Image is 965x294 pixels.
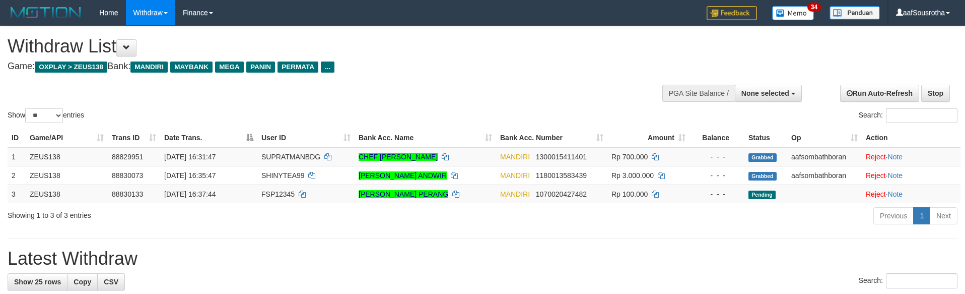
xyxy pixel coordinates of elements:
span: PANIN [246,62,275,73]
th: Balance [690,129,744,147]
span: MAYBANK [170,62,213,73]
a: CSV [97,273,125,290]
div: PGA Site Balance / [662,85,735,102]
td: ZEUS138 [26,166,108,185]
th: Action [862,129,960,147]
a: Run Auto-Refresh [840,85,919,102]
th: Op: activate to sort column ascending [787,129,862,147]
h1: Withdraw List [8,36,633,56]
a: Note [888,190,903,198]
label: Search: [859,108,957,123]
span: Rp 3.000.000 [611,171,654,180]
a: Stop [921,85,950,102]
span: [DATE] 16:31:47 [164,153,216,161]
td: ZEUS138 [26,147,108,166]
span: MANDIRI [500,153,530,161]
button: None selected [735,85,802,102]
label: Search: [859,273,957,288]
td: 1 [8,147,26,166]
span: Rp 700.000 [611,153,648,161]
span: Grabbed [748,153,777,162]
span: 88829951 [112,153,143,161]
span: MANDIRI [500,190,530,198]
span: Copy 1070020427482 to clipboard [536,190,587,198]
span: [DATE] 16:37:44 [164,190,216,198]
input: Search: [886,273,957,288]
th: Status [744,129,787,147]
td: · [862,166,960,185]
span: [DATE] 16:35:47 [164,171,216,180]
th: Bank Acc. Number: activate to sort column ascending [496,129,607,147]
td: 3 [8,185,26,203]
td: aafsombathboran [787,166,862,185]
a: [PERSON_NAME] ANDWIR [359,171,447,180]
a: Next [930,207,957,224]
img: Feedback.jpg [707,6,757,20]
span: ... [321,62,334,73]
h4: Game: Bank: [8,62,633,72]
span: FSP12345 [261,190,295,198]
span: 34 [807,3,821,12]
td: · [862,147,960,166]
a: [PERSON_NAME] PERANG [359,190,448,198]
th: Game/API: activate to sort column ascending [26,129,108,147]
span: Copy [74,278,91,286]
span: OXPLAY > ZEUS138 [35,62,107,73]
h1: Latest Withdraw [8,249,957,269]
span: SHINYTEA99 [261,171,305,180]
span: Grabbed [748,172,777,181]
span: Copy 1180013583439 to clipboard [536,171,587,180]
a: Note [888,171,903,180]
div: - - - [694,189,740,199]
span: MEGA [215,62,244,73]
th: ID [8,129,26,147]
span: CSV [104,278,118,286]
div: Showing 1 to 3 of 3 entries [8,206,394,220]
th: Date Trans.: activate to sort column descending [160,129,257,147]
td: 2 [8,166,26,185]
select: Showentries [25,108,63,123]
img: Button%20Memo.svg [772,6,814,20]
span: Rp 100.000 [611,190,648,198]
td: · [862,185,960,203]
img: panduan.png [830,6,880,20]
span: None selected [741,89,789,97]
span: Pending [748,191,776,199]
a: Copy [67,273,98,290]
span: 88830133 [112,190,143,198]
img: MOTION_logo.png [8,5,84,20]
th: User ID: activate to sort column ascending [257,129,355,147]
a: 1 [913,207,930,224]
th: Amount: activate to sort column ascending [607,129,690,147]
span: 88830073 [112,171,143,180]
td: aafsombathboran [787,147,862,166]
a: Reject [866,190,886,198]
th: Bank Acc. Name: activate to sort column ascending [355,129,496,147]
a: Reject [866,171,886,180]
span: Show 25 rows [14,278,61,286]
div: - - - [694,170,740,181]
div: - - - [694,152,740,162]
span: PERMATA [278,62,318,73]
a: Note [888,153,903,161]
span: MANDIRI [500,171,530,180]
span: Copy 1300015411401 to clipboard [536,153,587,161]
td: ZEUS138 [26,185,108,203]
th: Trans ID: activate to sort column ascending [108,129,160,147]
label: Show entries [8,108,84,123]
a: Previous [873,207,914,224]
a: Reject [866,153,886,161]
a: CHEF [PERSON_NAME] [359,153,438,161]
span: MANDIRI [130,62,168,73]
span: SUPRATMANBDG [261,153,320,161]
a: Show 25 rows [8,273,67,290]
input: Search: [886,108,957,123]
